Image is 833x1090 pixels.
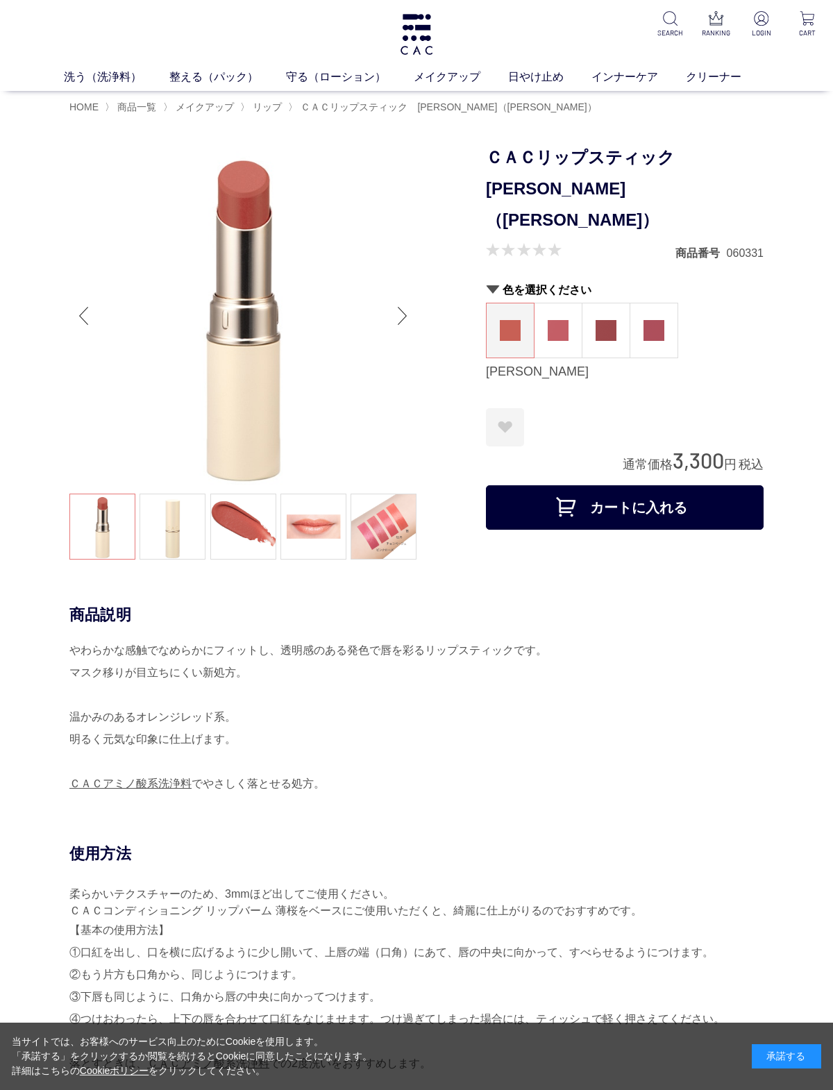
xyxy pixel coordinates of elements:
[105,101,160,114] li: 〉
[250,101,282,112] a: リップ
[169,69,286,85] a: 整える（パック）
[173,101,234,112] a: メイクアップ
[727,246,764,260] dd: 060331
[486,283,764,297] h2: 色を選択ください
[500,320,521,341] img: 茜
[301,101,596,112] span: ＣＡＣリップスティック [PERSON_NAME]（[PERSON_NAME]）
[414,69,508,85] a: メイクアップ
[69,844,764,864] div: 使用方法
[69,919,764,1075] div: 【基本の使用方法】 ①口紅を出し、口を横に広げるように少し開いて、上唇の端（口角）にあて、唇の中央に向かって、すべらせるようにつけます。 ②もう片方も口角から、同じようにつけます。 ③下唇も同じ...
[286,69,414,85] a: 守る（ローション）
[389,288,416,344] div: Next slide
[747,28,776,38] p: LOGIN
[69,288,97,344] div: Previous slide
[675,246,727,260] dt: 商品番号
[69,778,192,789] a: ＣＡＣアミノ酸系洗浄料
[582,303,630,358] a: チョコベージュ
[117,101,156,112] span: 商品一覧
[724,458,737,471] span: 円
[115,101,156,112] a: 商品一覧
[701,11,730,38] a: RANKING
[176,101,234,112] span: メイクアップ
[686,69,769,85] a: クリーナー
[655,11,684,38] a: SEARCH
[486,303,535,358] dl: 茜
[69,605,764,625] div: 商品説明
[582,303,630,358] dl: チョコベージュ
[240,101,285,114] li: 〉
[739,458,764,471] span: 税込
[643,320,664,341] img: ピンクローズ
[673,447,724,473] span: 3,300
[655,28,684,38] p: SEARCH
[508,69,591,85] a: 日やけ止め
[591,69,686,85] a: インナーケア
[398,14,435,55] img: logo
[548,320,569,341] img: 牡丹
[630,303,678,358] a: ピンクローズ
[596,320,616,341] img: チョコベージュ
[752,1044,821,1068] div: 承諾する
[534,303,582,358] dl: 牡丹
[69,101,99,112] a: HOME
[747,11,776,38] a: LOGIN
[793,11,822,38] a: CART
[486,364,764,380] div: [PERSON_NAME]
[793,28,822,38] p: CART
[69,142,416,489] img: ＣＡＣリップスティック 茜（あかね） 茜
[486,485,764,530] button: カートに入れる
[80,1065,149,1076] a: Cookieポリシー
[69,639,764,795] div: やわらかな感触でなめらかにフィットし、透明感のある発色で唇を彩るリップスティックです。 マスク移りが目立ちにくい新処方。 温かみのあるオレンジレッド系。 明るく元気な印象に仕上げます。 でやさし...
[253,101,282,112] span: リップ
[535,303,582,358] a: 牡丹
[288,101,600,114] li: 〉
[163,101,237,114] li: 〉
[486,142,764,235] h1: ＣＡＣリップスティック [PERSON_NAME]（[PERSON_NAME]）
[701,28,730,38] p: RANKING
[623,458,673,471] span: 通常価格
[486,408,524,446] a: お気に入りに登録する
[69,844,764,1075] div: 柔らかいテクスチャーのため、3mmほど出してご使用ください。 ＣＡＣコンディショニング リップバーム 薄桜をベースにご使用いただくと、綺麗に仕上がりるのでおすすめです。
[64,69,169,85] a: 洗う（洗浄料）
[298,101,596,112] a: ＣＡＣリップスティック [PERSON_NAME]（[PERSON_NAME]）
[12,1034,373,1078] div: 当サイトでは、お客様へのサービス向上のためにCookieを使用します。 「承諾する」をクリックするか閲覧を続けるとCookieに同意したことになります。 詳細はこちらの をクリックしてください。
